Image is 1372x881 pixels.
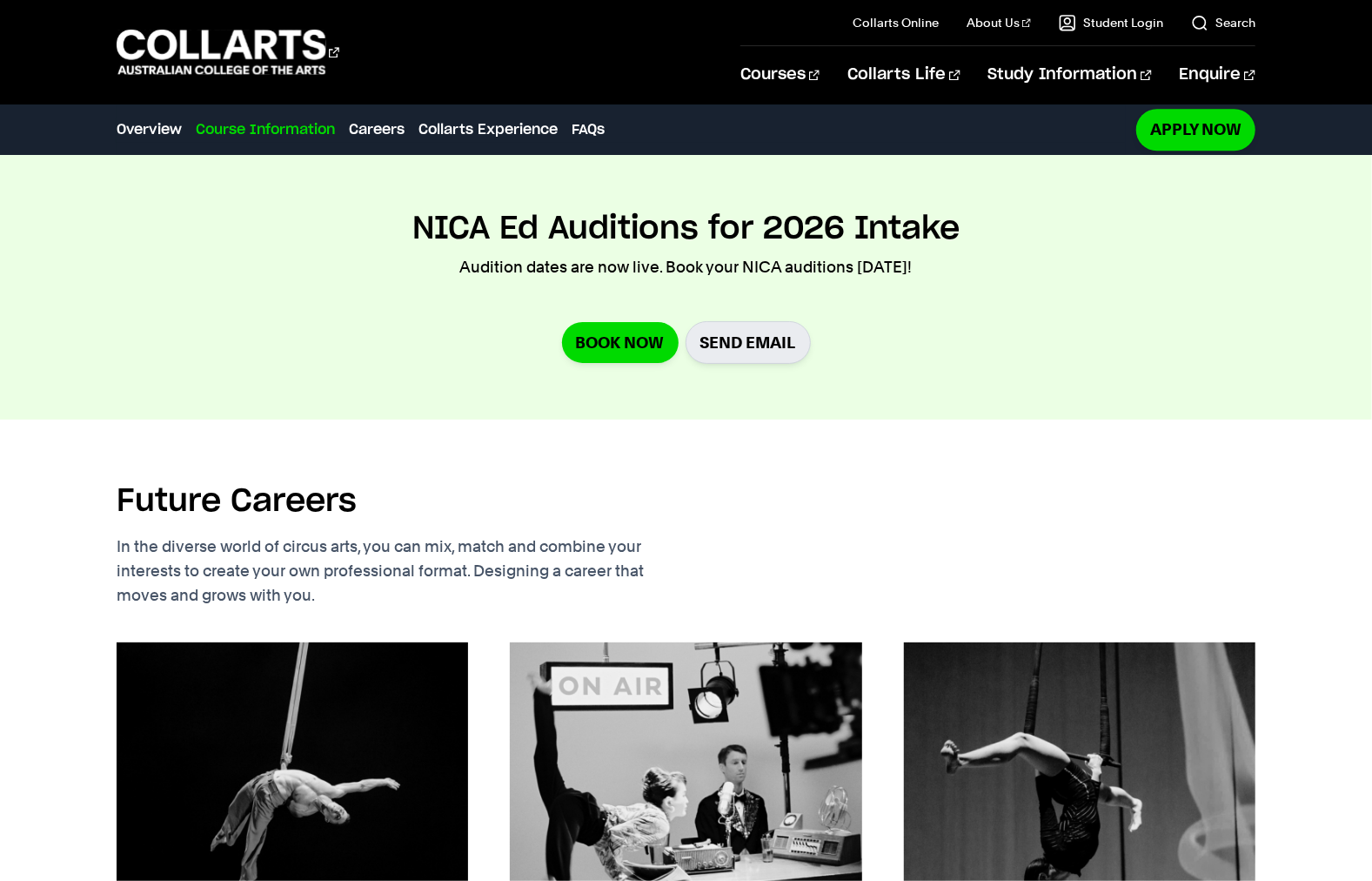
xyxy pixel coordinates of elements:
[412,210,960,248] h2: NICA Ed Auditions for 2026 Intake
[1191,14,1255,31] a: Search
[967,14,1031,31] a: About Us
[686,321,811,364] a: Send email
[349,119,405,140] a: Careers
[117,119,182,140] a: Overview
[562,322,679,363] a: Book Now
[853,14,939,31] a: Collarts Online
[572,119,605,140] a: FAQs
[847,46,960,104] a: Collarts Life
[418,119,558,140] a: Collarts Experience
[117,482,357,521] h2: Future Careers
[460,255,913,279] p: Audition dates are now live. Book your NICA auditions [DATE]!
[740,46,820,104] a: Courses
[196,119,335,140] a: Course Information
[117,535,752,608] p: In the diverse world of circus arts, you can mix, match and combine your interests to create your...
[1180,46,1255,104] a: Enquire
[988,46,1152,104] a: Study Information
[117,27,339,77] div: Go to homepage
[1059,14,1163,31] a: Student Login
[1136,109,1255,150] a: Apply Now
